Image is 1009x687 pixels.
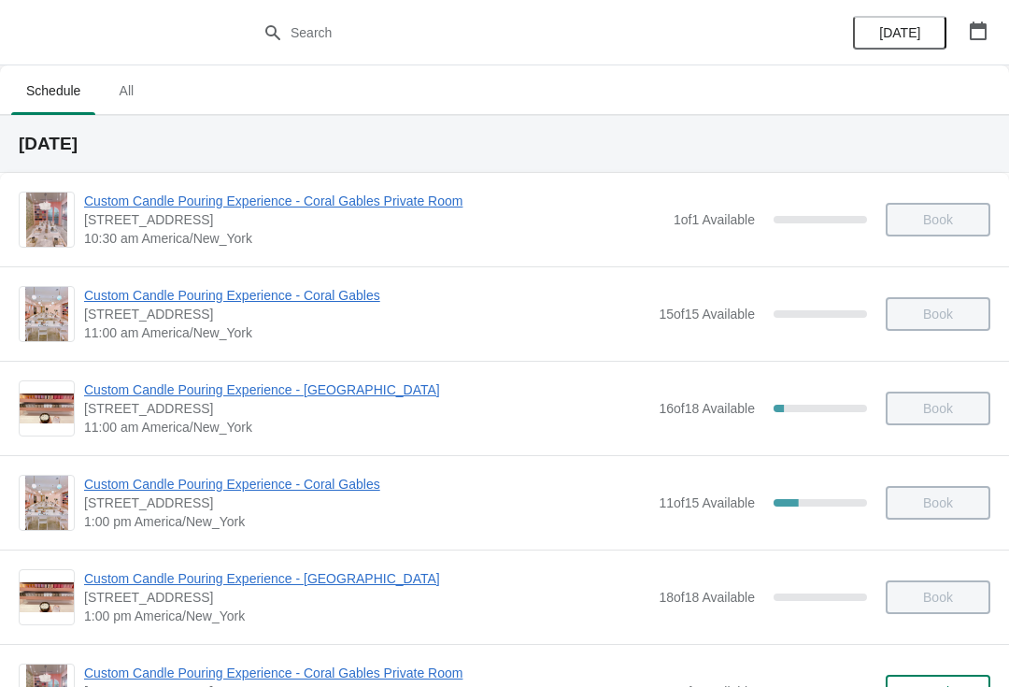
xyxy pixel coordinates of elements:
span: All [103,74,149,107]
span: [STREET_ADDRESS] [84,399,649,418]
img: Custom Candle Pouring Experience - Fort Lauderdale | 914 East Las Olas Boulevard, Fort Lauderdale... [20,582,74,613]
span: 11 of 15 Available [659,495,755,510]
img: Custom Candle Pouring Experience - Coral Gables Private Room | 154 Giralda Avenue, Coral Gables, ... [26,193,67,247]
span: [STREET_ADDRESS] [84,210,664,229]
span: 1 of 1 Available [674,212,755,227]
button: [DATE] [853,16,946,50]
span: Custom Candle Pouring Experience - Coral Gables [84,475,649,494]
span: 11:00 am America/New_York [84,323,649,342]
span: Custom Candle Pouring Experience - Coral Gables [84,286,649,305]
img: Custom Candle Pouring Experience - Fort Lauderdale | 914 East Las Olas Boulevard, Fort Lauderdale... [20,394,74,424]
span: [STREET_ADDRESS] [84,305,649,323]
span: [STREET_ADDRESS] [84,588,649,607]
img: Custom Candle Pouring Experience - Coral Gables | 154 Giralda Avenue, Coral Gables, FL, USA | 11:... [25,287,69,341]
h2: [DATE] [19,135,990,153]
input: Search [290,16,757,50]
span: Custom Candle Pouring Experience - Coral Gables Private Room [84,664,664,682]
span: 1:00 pm America/New_York [84,512,649,531]
span: Schedule [11,74,95,107]
span: Custom Candle Pouring Experience - [GEOGRAPHIC_DATA] [84,380,649,399]
span: 1:00 pm America/New_York [84,607,649,625]
img: Custom Candle Pouring Experience - Coral Gables | 154 Giralda Avenue, Coral Gables, FL, USA | 1:0... [25,476,69,530]
span: [DATE] [879,25,920,40]
span: Custom Candle Pouring Experience - Coral Gables Private Room [84,192,664,210]
span: 15 of 15 Available [659,307,755,322]
span: 10:30 am America/New_York [84,229,664,248]
span: 16 of 18 Available [659,401,755,416]
span: Custom Candle Pouring Experience - [GEOGRAPHIC_DATA] [84,569,649,588]
span: 11:00 am America/New_York [84,418,649,437]
span: 18 of 18 Available [659,590,755,605]
span: [STREET_ADDRESS] [84,494,649,512]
